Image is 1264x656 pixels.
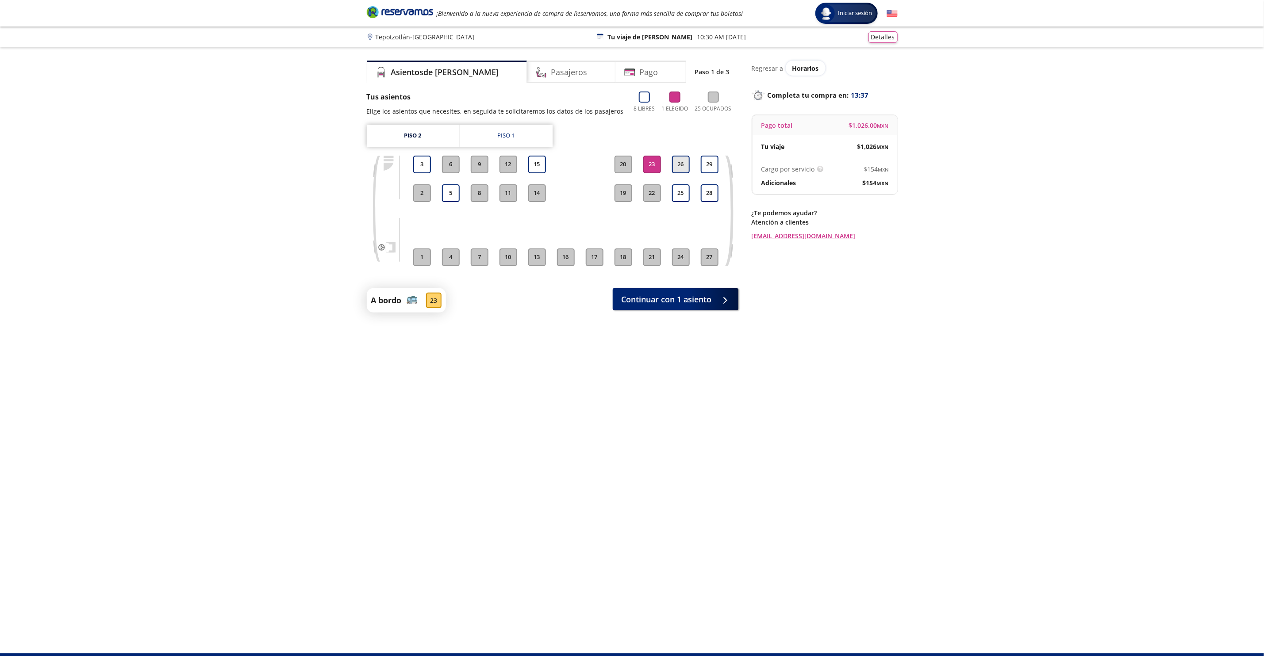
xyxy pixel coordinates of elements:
[851,90,869,100] span: 13:37
[528,156,546,173] button: 15
[499,156,517,173] button: 12
[426,293,442,308] div: 23
[471,184,488,202] button: 8
[551,66,588,78] h4: Pasajeros
[413,184,431,202] button: 2
[442,156,460,173] button: 6
[499,248,517,266] button: 10
[622,294,712,305] span: Continuar con 1 asiento
[371,294,402,306] p: A bordo
[640,66,658,78] h4: Pago
[643,248,661,266] button: 21
[695,105,732,113] p: 25 Ocupados
[672,184,690,202] button: 25
[868,31,898,43] button: Detalles
[701,156,718,173] button: 29
[752,217,898,227] p: Atención a clientes
[701,184,718,202] button: 28
[864,164,889,174] span: $ 154
[367,125,459,147] a: Piso 2
[761,178,796,187] p: Adicionales
[471,248,488,266] button: 7
[557,248,575,266] button: 16
[761,164,815,174] p: Cargo por servicio
[877,122,889,129] small: MXN
[672,248,690,266] button: 24
[849,121,889,130] span: $ 1,026.00
[643,156,661,173] button: 23
[877,180,889,187] small: MXN
[752,89,898,101] p: Completa tu compra en :
[376,32,475,42] p: Tepotzotlán - [GEOGRAPHIC_DATA]
[615,156,632,173] button: 20
[863,178,889,187] span: $ 154
[442,248,460,266] button: 4
[662,105,688,113] p: 1 Elegido
[391,66,499,78] h4: Asientos de [PERSON_NAME]
[613,288,738,310] button: Continuar con 1 asiento
[697,32,746,42] p: 10:30 AM [DATE]
[608,32,693,42] p: Tu viaje de [PERSON_NAME]
[528,248,546,266] button: 13
[528,184,546,202] button: 14
[701,248,718,266] button: 27
[442,184,460,202] button: 5
[413,248,431,266] button: 1
[752,231,898,240] a: [EMAIL_ADDRESS][DOMAIN_NAME]
[586,248,603,266] button: 17
[792,64,819,72] span: Horarios
[499,184,517,202] button: 11
[857,142,889,151] span: $ 1,026
[367,5,433,19] i: Brand Logo
[835,9,876,18] span: Iniciar sesión
[615,184,632,202] button: 19
[471,156,488,173] button: 9
[752,61,898,76] div: Regresar a ver horarios
[887,8,898,19] button: English
[615,248,632,266] button: 18
[672,156,690,173] button: 26
[367,107,624,116] p: Elige los asientos que necesites, en seguida te solicitaremos los datos de los pasajeros
[695,67,730,76] p: Paso 1 de 3
[367,92,624,102] p: Tus asientos
[497,131,515,140] div: Piso 1
[643,184,661,202] button: 22
[761,121,793,130] p: Pago total
[752,64,784,73] p: Regresar a
[878,166,889,173] small: MXN
[460,125,553,147] a: Piso 1
[437,9,743,18] em: ¡Bienvenido a la nueva experiencia de compra de Reservamos, una forma más sencilla de comprar tus...
[877,144,889,150] small: MXN
[367,5,433,21] a: Brand Logo
[761,142,785,151] p: Tu viaje
[413,156,431,173] button: 3
[752,208,898,217] p: ¿Te podemos ayudar?
[634,105,655,113] p: 8 Libres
